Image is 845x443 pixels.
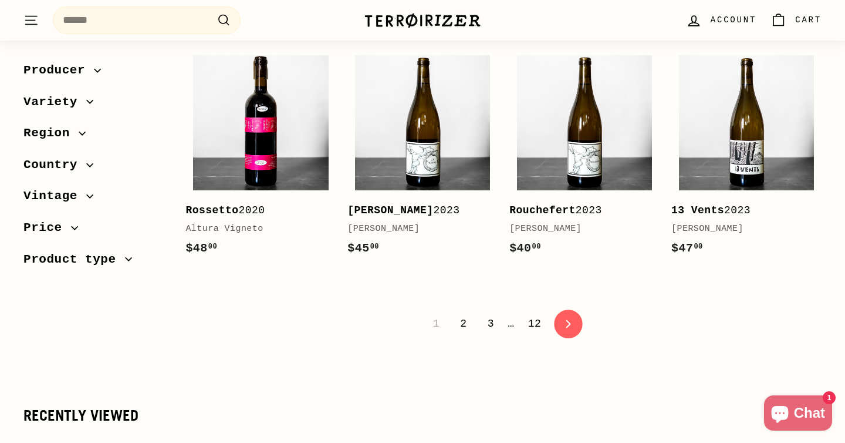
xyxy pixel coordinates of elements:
[23,215,167,247] button: Price
[509,202,648,219] div: 2023
[23,155,86,175] span: Country
[671,202,810,219] div: 2023
[347,222,486,236] div: [PERSON_NAME]
[185,241,217,255] span: $48
[532,243,541,251] sup: 00
[763,3,829,38] a: Cart
[671,241,703,255] span: $47
[481,314,501,334] a: 3
[23,58,167,89] button: Producer
[185,202,324,219] div: 2020
[23,120,167,152] button: Region
[671,222,810,236] div: [PERSON_NAME]
[347,204,433,216] b: [PERSON_NAME]
[23,186,86,206] span: Vintage
[509,241,541,255] span: $40
[23,89,167,121] button: Variety
[185,48,336,270] a: Rossetto2020Altura Vigneto
[509,204,576,216] b: Rouchefert
[23,92,86,112] span: Variety
[23,218,71,238] span: Price
[23,152,167,184] button: Country
[347,48,498,270] a: [PERSON_NAME]2023[PERSON_NAME]
[347,241,379,255] span: $45
[23,247,167,278] button: Product type
[711,14,756,26] span: Account
[508,318,514,329] span: …
[185,204,238,216] b: Rossetto
[453,314,474,334] a: 2
[694,243,702,251] sup: 00
[23,61,94,80] span: Producer
[185,222,324,236] div: Altura Vigneto
[509,48,660,270] a: Rouchefert2023[PERSON_NAME]
[370,243,379,251] sup: 00
[671,48,822,270] a: 13 Vents2023[PERSON_NAME]
[426,314,447,334] span: 1
[208,243,217,251] sup: 00
[23,408,822,424] div: Recently viewed
[795,14,822,26] span: Cart
[521,314,549,334] a: 12
[23,183,167,215] button: Vintage
[509,222,648,236] div: [PERSON_NAME]
[23,250,125,270] span: Product type
[760,395,836,434] inbox-online-store-chat: Shopify online store chat
[671,204,724,216] b: 13 Vents
[347,202,486,219] div: 2023
[679,3,763,38] a: Account
[23,123,79,143] span: Region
